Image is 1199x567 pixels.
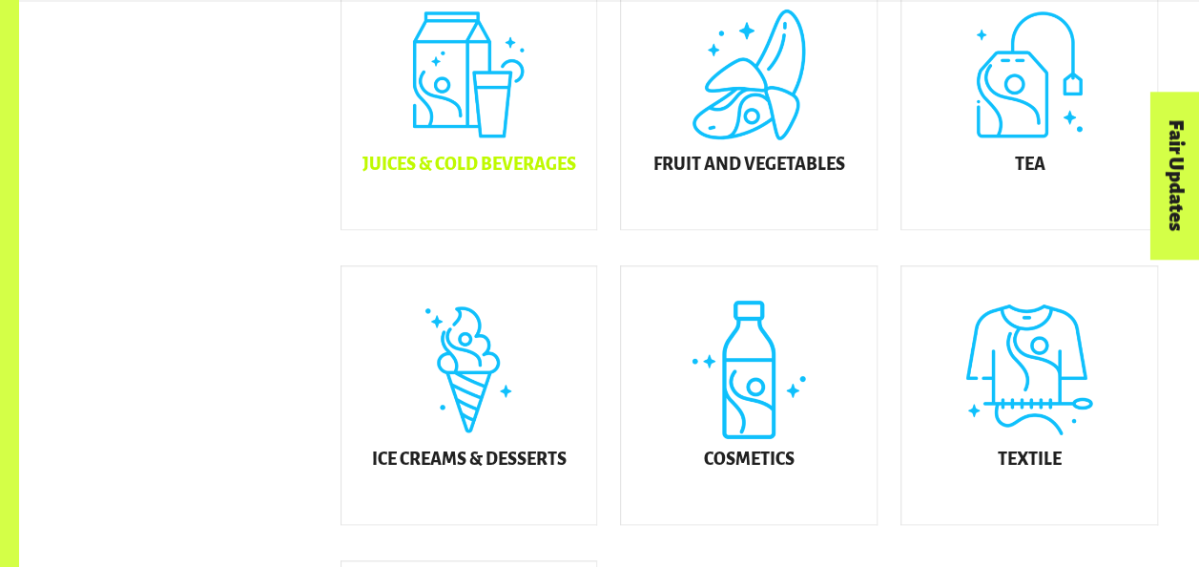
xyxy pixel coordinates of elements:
[704,451,795,470] h5: Cosmetics
[341,265,598,525] a: Ice Creams & Desserts
[620,265,878,525] a: Cosmetics
[900,265,1158,525] a: Textile
[371,451,566,470] h5: Ice Creams & Desserts
[1014,156,1044,175] h5: Tea
[362,156,575,175] h5: Juices & Cold Beverages
[998,451,1062,470] h5: Textile
[653,156,845,175] h5: Fruit and Vegetables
